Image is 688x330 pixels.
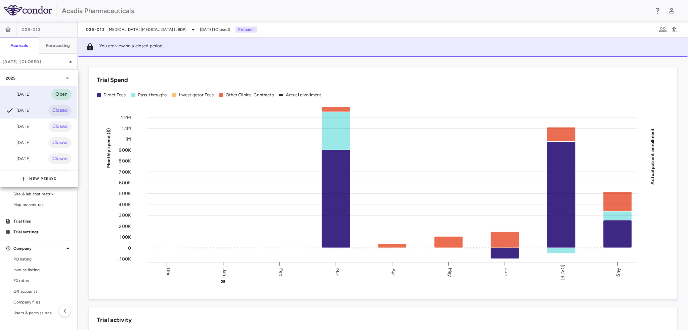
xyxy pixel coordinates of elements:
span: Open [51,91,72,98]
span: Closed [48,107,72,114]
div: [DATE] [6,106,31,114]
button: New Period [21,174,57,184]
div: [DATE] [6,123,31,131]
div: [DATE] [6,155,31,163]
span: Closed [48,155,72,162]
div: 2025 [0,70,77,86]
div: [DATE] [6,139,31,147]
div: [DATE] [6,90,31,98]
span: Closed [48,123,72,130]
span: Closed [48,139,72,146]
p: 2025 [6,75,16,81]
